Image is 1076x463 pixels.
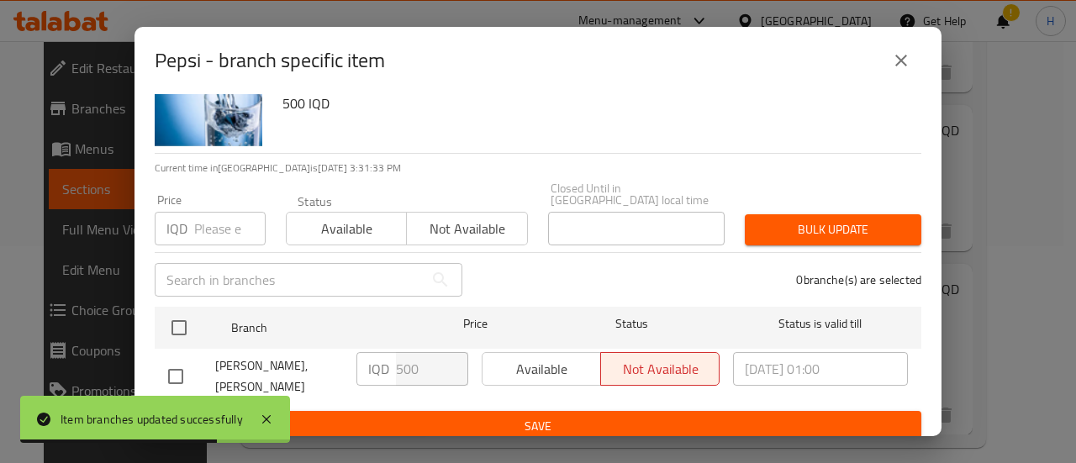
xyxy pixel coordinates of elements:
[733,313,908,334] span: Status is valid till
[155,263,424,297] input: Search in branches
[293,217,400,241] span: Available
[155,47,385,74] h2: Pepsi - branch specific item
[194,212,266,245] input: Please enter price
[155,160,921,176] p: Current time in [GEOGRAPHIC_DATA] is [DATE] 3:31:33 PM
[231,318,406,339] span: Branch
[282,92,908,115] h6: 500 IQD
[414,217,520,241] span: Not available
[745,214,921,245] button: Bulk update
[61,410,243,429] div: Item branches updated successfully
[796,271,921,288] p: 0 branche(s) are selected
[881,40,921,81] button: close
[166,218,187,239] p: IQD
[168,416,908,437] span: Save
[368,359,389,379] p: IQD
[406,212,527,245] button: Not available
[155,411,921,442] button: Save
[545,313,720,334] span: Status
[286,212,407,245] button: Available
[419,313,531,334] span: Price
[758,219,908,240] span: Bulk update
[215,355,343,397] span: [PERSON_NAME], [PERSON_NAME]
[396,352,468,386] input: Please enter price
